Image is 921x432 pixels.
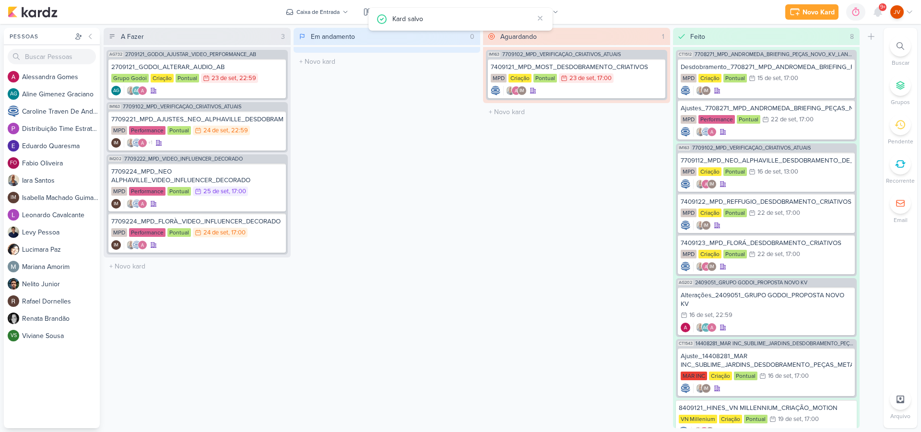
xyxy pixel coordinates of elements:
[796,117,814,123] div: , 17:00
[22,279,100,289] div: N e l i t o J u n i o r
[709,265,714,269] p: IM
[8,140,19,152] img: Eduardo Quaresma
[783,251,800,257] div: , 17:00
[520,89,524,93] p: IM
[491,86,500,95] img: Caroline Traven De Andrade
[693,221,711,230] div: Colaboradores: Iara Santos, Isabella Machado Guimarães
[111,187,127,196] div: MPD
[681,384,690,393] div: Criador(a): Caroline Traven De Andrade
[108,156,122,162] span: IM202
[8,6,58,18] img: kardz.app
[679,404,854,412] div: 8409121_HINES_VN MILLENNIUM_CRIAÇÃO_MOTION
[681,115,697,124] div: MPD
[123,104,241,109] span: 7709102_MPD_VERIFICAÇÃO_CRIATIVOS_ATUAIS
[111,217,283,226] div: 7709224_MPD_FLORÀ_VIDEO_INFLUENCER_DECORADO
[8,123,19,134] img: Distribuição Time Estratégico
[167,228,191,237] div: Pontual
[884,35,917,67] li: Ctrl + F
[696,341,855,346] span: 14408281_MAR INC_SUBLIME_JARDINS_DESDOBRAMENTO_PEÇAS_META_ADS
[138,138,147,148] img: Alessandra Gomes
[681,104,852,113] div: Ajustes_7708271_MPD_ANDROMEDA_BRIEFING_PEÇAS_NOVO_KV_LANÇAMENTO_v3
[8,295,19,307] img: Rafael Dornelles
[10,161,17,166] p: FO
[894,8,900,16] p: JV
[569,75,594,82] div: 23 de set
[678,280,693,285] span: AG202
[114,243,118,248] p: IM
[129,187,165,196] div: Performance
[126,199,136,209] img: Iara Santos
[681,352,852,369] div: Ajuste_14408281_MAR INC_SUBLIME_JARDINS_DESDOBRAMENTO_PEÇAS_META_ADS
[723,74,747,82] div: Pontual
[129,126,165,135] div: Performance
[111,240,121,250] div: Isabella Machado Guimarães
[111,199,121,209] div: Criador(a): Isabella Machado Guimarães
[111,167,283,185] div: 7709224_MPD_NEO ALPHAVILLE_VIDEO_INFLUENCER_DECORADO
[22,124,100,134] div: D i s t r i b u i ç ã o T i m e E s t r a t é g i c o
[8,261,19,272] img: Mariana Amorim
[124,156,243,162] span: 7709222_MPD_VIDEO_INFLUENCER_DECORADO
[707,323,717,332] img: Alessandra Gomes
[488,52,500,57] span: IM163
[10,92,17,97] p: AG
[129,228,165,237] div: Performance
[8,192,19,203] div: Isabella Machado Guimarães
[8,175,19,186] img: Iara Santos
[491,74,507,82] div: MPD
[111,138,121,148] div: Isabella Machado Guimarães
[212,75,236,82] div: 23 de set
[693,127,717,137] div: Colaboradores: Iara Santos, Caroline Traven De Andrade, Alessandra Gomes
[8,278,19,290] img: Nelito Junior
[138,86,147,95] img: Alessandra Gomes
[802,416,819,422] div: , 17:00
[723,167,747,176] div: Pontual
[8,71,19,82] img: Alessandra Gomes
[880,3,886,11] span: 9+
[22,193,100,203] div: I s a b e l l a M a c h a d o G u i m a r ã e s
[890,412,910,420] p: Arquivo
[22,141,100,151] div: E d u a r d o Q u a r e s m a
[719,415,742,423] div: Criação
[785,4,838,20] button: Novo Kard
[108,52,123,57] span: AG732
[22,262,100,272] div: M a r i a n a A m o r i m
[679,415,717,423] div: VN Millenium
[703,326,709,330] p: AG
[108,104,121,109] span: IM163
[124,138,153,148] div: Colaboradores: Iara Santos, Caroline Traven De Andrade, Alessandra Gomes, Isabella Machado Guimarães
[771,117,796,123] div: 22 de set
[757,169,781,175] div: 16 de set
[22,106,100,117] div: C a r o l i n e T r a v e n D e A n d r a d e
[114,202,118,207] p: IM
[8,244,19,255] img: Lucimara Paz
[22,296,100,306] div: R a f a e l D o r n e l l e s
[236,75,256,82] div: , 22:59
[8,157,19,169] div: Fabio Oliveira
[511,86,521,95] img: Alessandra Gomes
[709,182,714,187] p: IM
[892,58,909,67] p: Buscar
[681,179,690,189] div: Criador(a): Caroline Traven De Andrade
[701,384,711,393] div: Isabella Machado Guimarães
[277,32,289,42] div: 3
[681,323,690,332] div: Criador(a): Alessandra Gomes
[8,32,73,41] div: Pessoas
[681,262,690,271] div: Criador(a): Caroline Traven De Andrade
[693,86,711,95] div: Colaboradores: Iara Santos, Isabella Machado Guimarães
[891,98,910,106] p: Grupos
[698,167,721,176] div: Criação
[693,262,717,271] div: Colaboradores: Iara Santos, Alessandra Gomes, Isabella Machado Guimarães
[203,128,228,134] div: 24 de set
[781,75,798,82] div: , 17:00
[734,372,757,380] div: Pontual
[737,115,760,124] div: Pontual
[886,176,915,185] p: Recorrente
[124,199,147,209] div: Colaboradores: Iara Santos, Caroline Traven De Andrade, Alessandra Gomes
[698,209,721,217] div: Criação
[506,86,515,95] img: Iara Santos
[681,384,690,393] img: Caroline Traven De Andrade
[113,89,119,93] p: AG
[698,74,721,82] div: Criação
[111,126,127,135] div: MPD
[8,105,19,117] img: Caroline Traven De Andrade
